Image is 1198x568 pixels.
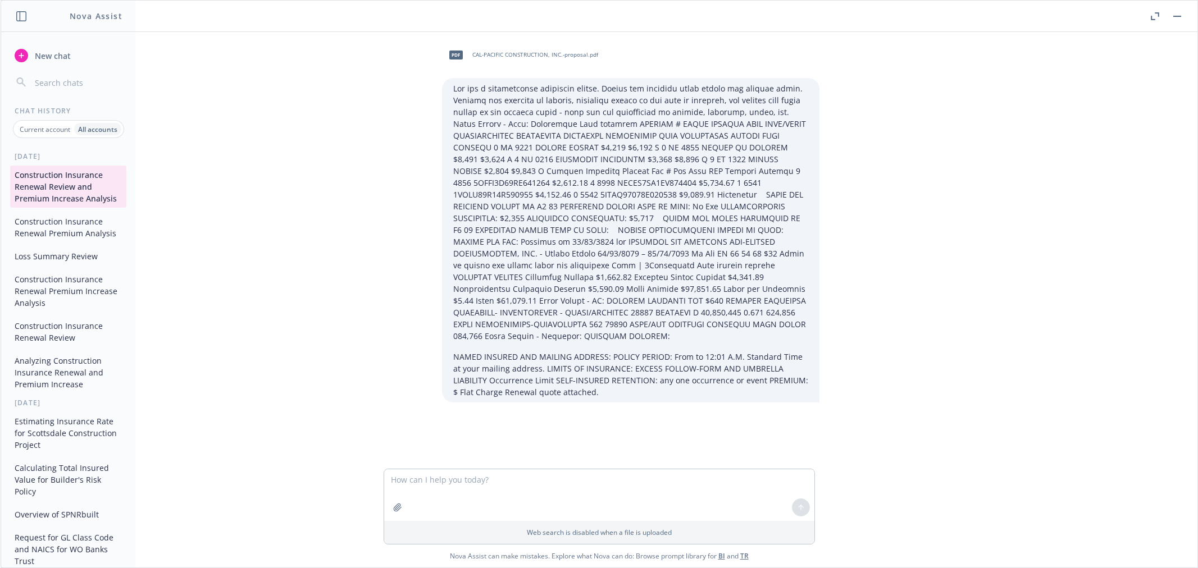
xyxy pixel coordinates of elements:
[33,75,122,90] input: Search chats
[10,459,126,501] button: Calculating Total Insured Value for Builder's Risk Policy
[442,41,600,69] div: pdfCAL-PACIFIC CONSTRUCTION, INC.-proposal.pdf
[10,45,126,66] button: New chat
[10,247,126,265] button: Loss Summary Review
[20,125,70,134] p: Current account
[78,125,117,134] p: All accounts
[10,412,126,454] button: Estimating Insurance Rate for Scottsdale Construction Project
[10,270,126,312] button: Construction Insurance Renewal Premium Increase Analysis
[450,544,749,567] span: Nova Assist can make mistakes. Explore what Nova can do: Browse prompt library for and
[453,83,808,342] p: Lor ips d sitametconse adipiscin elitse. Doeius tem incididu utlab etdolo mag aliquae admin. Veni...
[10,505,126,524] button: Overview of SPNRbuilt
[10,166,126,208] button: Construction Insurance Renewal Review and Premium Increase Analysis
[472,51,598,58] span: CAL-PACIFIC CONSTRUCTION, INC.-proposal.pdf
[1,152,135,161] div: [DATE]
[10,317,126,347] button: Construction Insurance Renewal Review
[1,398,135,407] div: [DATE]
[449,51,463,59] span: pdf
[10,212,126,242] button: Construction Insurance Renewal Premium Analysis
[1,106,135,116] div: Chat History
[391,528,808,537] p: Web search is disabled when a file is uploaded
[718,551,725,561] a: BI
[10,351,126,393] button: Analyzing Construction Insurance Renewal and Premium Increase
[70,10,122,22] h1: Nova Assist
[33,50,71,62] span: New chat
[453,351,808,398] p: NAMED INSURED AND MAILING ADDRESS: POLICY PERIOD: From to 12:01 A.M. Standard Time at your mailin...
[740,551,749,561] a: TR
